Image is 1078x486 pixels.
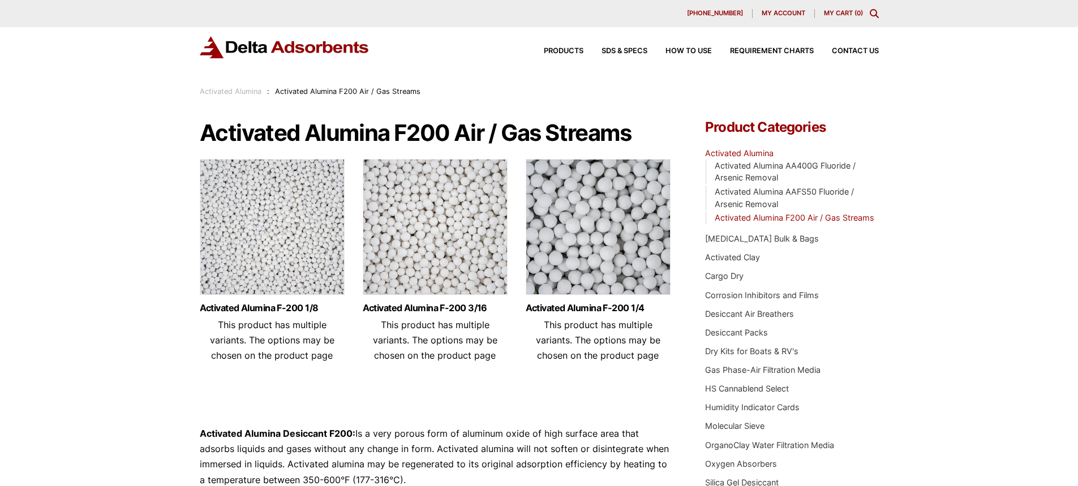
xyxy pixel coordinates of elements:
[536,319,660,361] span: This product has multiple variants. The options may be chosen on the product page
[705,234,819,243] a: [MEDICAL_DATA] Bulk & Bags
[705,459,777,468] a: Oxygen Absorbers
[210,319,334,361] span: This product has multiple variants. The options may be chosen on the product page
[705,328,768,337] a: Desiccant Packs
[753,9,815,18] a: My account
[526,48,583,55] a: Products
[705,346,798,356] a: Dry Kits for Boats & RV's
[602,48,647,55] span: SDS & SPECS
[705,309,794,319] a: Desiccant Air Breathers
[363,303,508,313] a: Activated Alumina F-200 3/16
[712,48,814,55] a: Requirement Charts
[526,303,671,313] a: Activated Alumina F-200 1/4
[544,48,583,55] span: Products
[705,384,789,393] a: HS Cannablend Select
[705,121,878,134] h4: Product Categories
[832,48,879,55] span: Contact Us
[678,9,753,18] a: [PHONE_NUMBER]
[705,440,834,450] a: OrganoClay Water Filtration Media
[665,48,712,55] span: How to Use
[857,9,861,17] span: 0
[705,252,760,262] a: Activated Clay
[275,87,420,96] span: Activated Alumina F200 Air / Gas Streams
[705,365,821,375] a: Gas Phase-Air Filtration Media
[715,213,874,222] a: Activated Alumina F200 Air / Gas Streams
[200,36,370,58] img: Delta Adsorbents
[705,402,800,412] a: Humidity Indicator Cards
[730,48,814,55] span: Requirement Charts
[715,187,854,209] a: Activated Alumina AAFS50 Fluoride / Arsenic Removal
[814,48,879,55] a: Contact Us
[705,148,774,158] a: Activated Alumina
[824,9,863,17] a: My Cart (0)
[200,121,672,145] h1: Activated Alumina F200 Air / Gas Streams
[687,10,743,16] span: [PHONE_NUMBER]
[705,271,744,281] a: Cargo Dry
[200,428,355,439] strong: Activated Alumina Desiccant F200:
[705,421,765,431] a: Molecular Sieve
[870,9,879,18] div: Toggle Modal Content
[715,161,856,183] a: Activated Alumina AA400G Fluoride / Arsenic Removal
[583,48,647,55] a: SDS & SPECS
[267,87,269,96] span: :
[373,319,497,361] span: This product has multiple variants. The options may be chosen on the product page
[647,48,712,55] a: How to Use
[200,303,345,313] a: Activated Alumina F-200 1/8
[762,10,805,16] span: My account
[705,290,819,300] a: Corrosion Inhibitors and Films
[200,87,261,96] a: Activated Alumina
